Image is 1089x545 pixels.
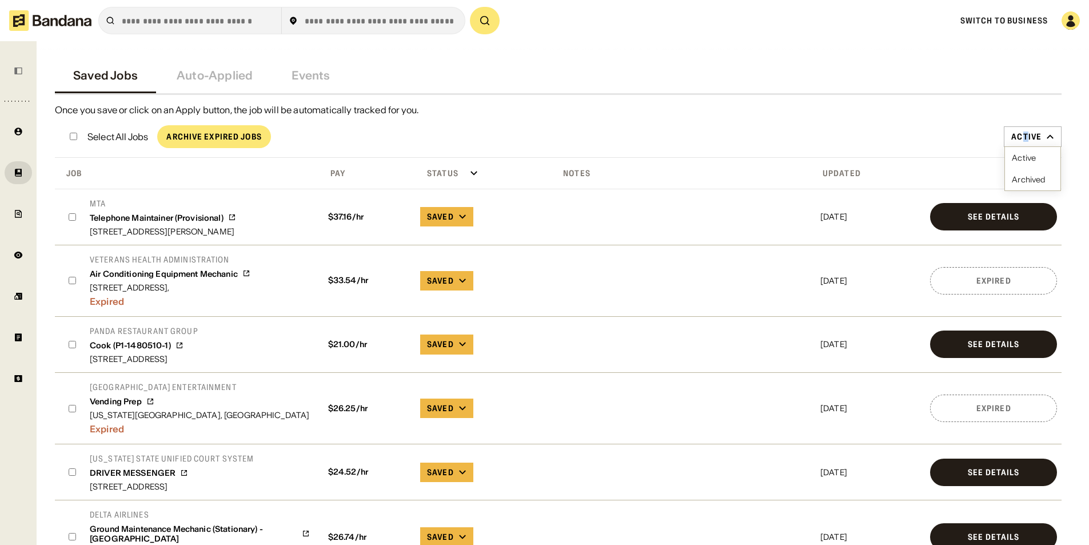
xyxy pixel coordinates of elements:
div: Click toggle to sort ascending [321,165,413,182]
div: Air Conditioning Equipment Mechanic [90,269,238,279]
div: Telephone Maintainer (Provisional) [90,213,224,223]
div: $ 37.16 /hr [324,212,411,222]
div: Saved [427,532,454,542]
div: [STREET_ADDRESS] [90,355,198,363]
div: Expired [90,292,250,307]
div: [DATE] [820,404,921,412]
div: Events [292,69,330,82]
div: $ 24.52 /hr [324,467,411,477]
div: Click toggle to sort descending [818,165,923,182]
div: Veterans Health Administration [90,254,250,265]
div: Expired [90,419,309,435]
div: [DATE] [820,340,921,348]
div: [GEOGRAPHIC_DATA] Entertainment [90,382,309,392]
div: $ 26.25 /hr [324,404,411,413]
div: See Details [968,340,1019,348]
div: Auto-Applied [177,69,253,82]
div: Vending Prep [90,397,142,407]
div: [STREET_ADDRESS] [90,483,254,491]
div: [US_STATE][GEOGRAPHIC_DATA], [GEOGRAPHIC_DATA] [90,411,309,419]
div: [DATE] [820,213,921,221]
div: See Details [968,533,1019,541]
a: [GEOGRAPHIC_DATA] EntertainmentVending Prep[US_STATE][GEOGRAPHIC_DATA], [GEOGRAPHIC_DATA] [90,382,309,419]
div: Saved [427,467,454,478]
div: Status [418,168,458,178]
div: Updated [818,168,861,178]
div: Select All Jobs [87,132,148,141]
img: Bandana logotype [9,10,91,31]
div: DRIVER MESSENGER [90,468,175,478]
div: [DATE] [820,277,921,285]
div: Saved [427,339,454,349]
a: [US_STATE] State Unified Court SystemDRIVER MESSENGER[STREET_ADDRESS] [90,453,254,491]
div: [STREET_ADDRESS][PERSON_NAME] [90,228,236,236]
div: Ground Maintenance Mechanic (Stationary) - [GEOGRAPHIC_DATA] [90,524,297,544]
div: Pay [321,168,345,178]
div: MTA [90,198,236,209]
div: Panda Restaurant Group [90,326,198,336]
a: MTATelephone Maintainer (Provisional)[STREET_ADDRESS][PERSON_NAME] [90,198,236,236]
div: Notes [554,168,591,178]
a: Panda Restaurant GroupCook (P1-1480510-1)[STREET_ADDRESS] [90,326,198,363]
div: Job [57,168,82,178]
div: See Details [968,468,1019,476]
div: [STREET_ADDRESS], [90,284,250,292]
div: Active [1012,154,1054,162]
div: Click toggle to sort ascending [554,165,813,182]
div: Once you save or click on an Apply button, the job will be automatically tracked for you. [55,104,1062,116]
div: Delta Airlines [90,510,310,520]
div: [US_STATE] State Unified Court System [90,453,254,464]
div: Saved [427,403,454,413]
div: [DATE] [820,468,921,476]
div: Cook (P1-1480510-1) [90,341,171,351]
div: $ 33.54 /hr [324,276,411,285]
a: Veterans Health AdministrationAir Conditioning Equipment Mechanic[STREET_ADDRESS], [90,254,250,292]
div: Saved [427,276,454,286]
div: [DATE] [820,533,921,541]
a: Switch to Business [960,15,1048,26]
div: Active [1011,132,1042,142]
div: Archive Expired Jobs [166,133,261,141]
div: Saved Jobs [73,69,138,82]
div: Saved [427,212,454,222]
div: Archived [1012,176,1054,184]
div: Expired [976,404,1011,412]
div: Click toggle to sort ascending [418,165,549,182]
div: $ 21.00 /hr [324,340,411,349]
div: Click toggle to sort descending [57,165,317,182]
div: See Details [968,213,1019,221]
div: Expired [976,277,1011,285]
div: $ 26.74 /hr [324,532,411,542]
